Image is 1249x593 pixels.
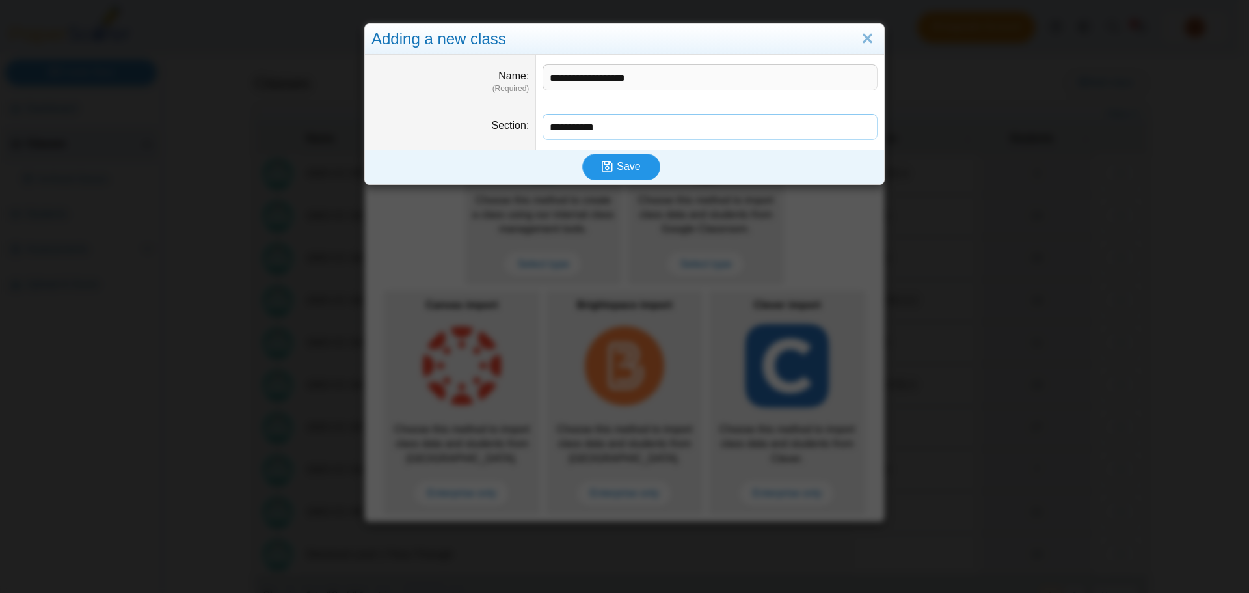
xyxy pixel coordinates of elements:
a: Close [857,28,878,50]
div: Adding a new class [365,24,884,55]
label: Name [498,70,529,81]
label: Section [492,120,530,131]
dfn: (Required) [371,83,529,94]
button: Save [582,154,660,180]
span: Save [617,161,640,172]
